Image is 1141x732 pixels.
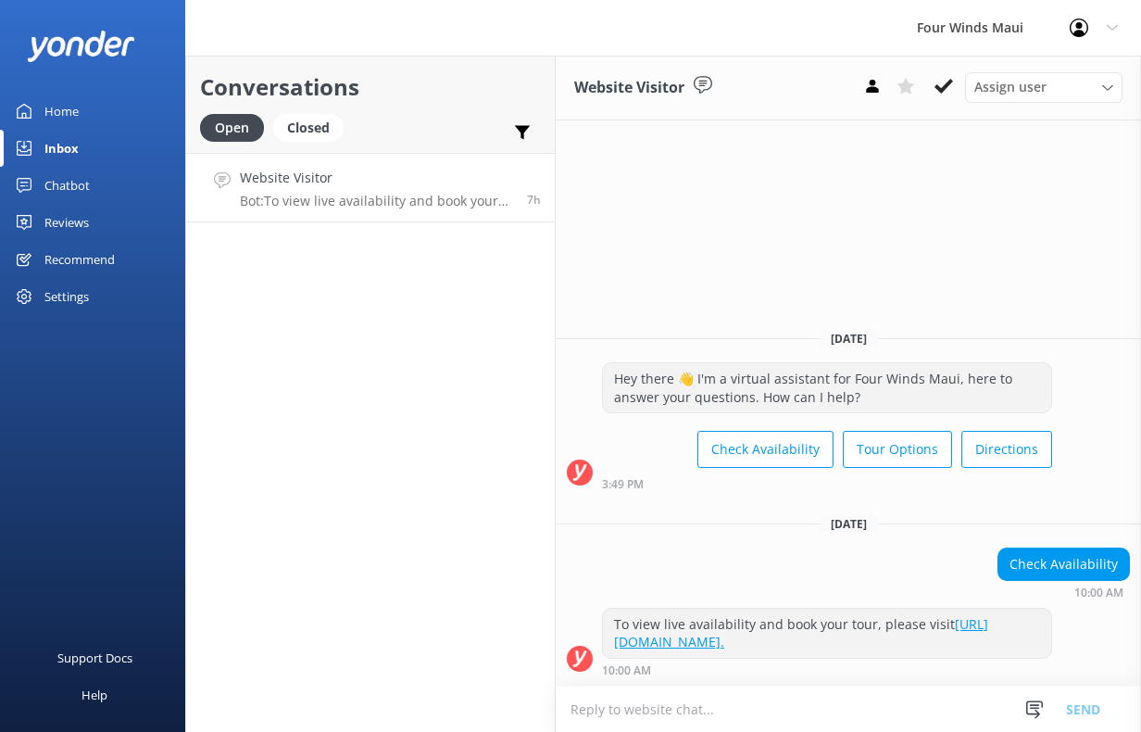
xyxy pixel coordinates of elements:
div: Open [200,114,264,142]
div: Settings [44,278,89,315]
div: 10:00am 19-Aug-2025 (UTC -10:00) Pacific/Honolulu [602,663,1052,676]
div: Reviews [44,204,89,241]
span: Assign user [974,77,1047,97]
div: Help [81,676,107,713]
div: Recommend [44,241,115,278]
a: Closed [273,117,353,137]
span: [DATE] [820,516,878,532]
strong: 3:49 PM [602,479,644,490]
div: Home [44,93,79,130]
strong: 10:00 AM [1074,587,1123,599]
button: Check Availability [697,431,834,468]
div: Hey there 👋 I'm a virtual assistant for Four Winds Maui, here to answer your questions. How can I... [603,363,1051,412]
div: Check Availability [998,549,1129,580]
h3: Website Visitor [574,76,684,100]
strong: 10:00 AM [602,665,651,676]
div: Chatbot [44,167,90,204]
h2: Conversations [200,69,541,105]
span: [DATE] [820,331,878,347]
div: To view live availability and book your tour, please visit [603,609,1051,658]
img: yonder-white-logo.png [28,31,134,61]
p: Bot: To view live availability and book your tour, please visit [URL][DOMAIN_NAME]. [240,193,513,209]
div: 10:00am 19-Aug-2025 (UTC -10:00) Pacific/Honolulu [997,586,1130,599]
button: Directions [961,431,1052,468]
a: Open [200,117,273,137]
button: Tour Options [843,431,952,468]
div: Support Docs [57,639,132,676]
h4: Website Visitor [240,168,513,188]
div: Inbox [44,130,79,167]
span: 10:00am 19-Aug-2025 (UTC -10:00) Pacific/Honolulu [527,192,541,208]
a: Website VisitorBot:To view live availability and book your tour, please visit [URL][DOMAIN_NAME].7h [186,153,555,222]
a: [URL][DOMAIN_NAME]. [614,615,988,651]
div: Assign User [965,72,1122,102]
div: 03:49pm 04-Aug-2025 (UTC -10:00) Pacific/Honolulu [602,477,1052,490]
div: Closed [273,114,344,142]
